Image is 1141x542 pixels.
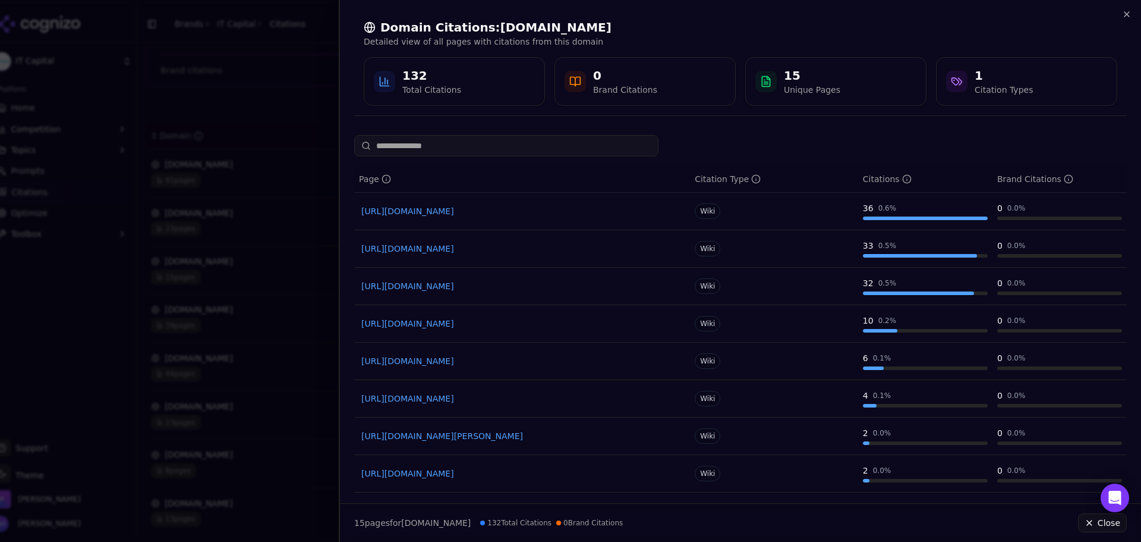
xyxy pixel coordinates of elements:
[997,240,1003,252] div: 0
[359,173,391,185] div: Page
[997,352,1003,364] div: 0
[873,428,891,438] div: 0.0 %
[863,315,874,327] div: 10
[361,355,683,367] a: [URL][DOMAIN_NAME]
[354,517,471,529] p: page s for
[873,391,891,400] div: 0.1 %
[997,390,1003,402] div: 0
[863,465,868,477] div: 2
[354,166,690,193] th: page
[556,518,623,528] span: 0 Brand Citations
[695,278,720,294] span: Wiki
[878,241,897,250] div: 0.5 %
[863,427,868,439] div: 2
[975,67,1033,84] div: 1
[997,173,1073,185] div: Brand Citations
[873,353,891,363] div: 0.1 %
[361,243,683,255] a: [URL][DOMAIN_NAME]
[364,36,1117,48] p: Detailed view of all pages with citations from this domain
[997,202,1003,214] div: 0
[997,465,1003,477] div: 0
[784,84,840,96] div: Unique Pages
[1007,353,1026,363] div: 0.0 %
[593,67,657,84] div: 0
[361,205,683,217] a: [URL][DOMAIN_NAME]
[1007,241,1026,250] div: 0.0 %
[695,353,720,369] span: Wiki
[878,278,897,288] div: 0.5 %
[992,166,1127,193] th: brandCitationCount
[695,428,720,444] span: Wiki
[1007,428,1026,438] div: 0.0 %
[863,240,874,252] div: 33
[354,518,365,528] span: 15
[878,203,897,213] div: 0.6 %
[361,430,683,442] a: [URL][DOMAIN_NAME][PERSON_NAME]
[878,316,897,325] div: 0.2 %
[361,393,683,405] a: [URL][DOMAIN_NAME]
[997,277,1003,289] div: 0
[863,277,874,289] div: 32
[361,468,683,480] a: [URL][DOMAIN_NAME]
[975,84,1033,96] div: Citation Types
[695,391,720,406] span: Wiki
[858,166,992,193] th: totalCitationCount
[695,241,720,256] span: Wiki
[997,315,1003,327] div: 0
[1078,513,1127,532] button: Close
[1007,466,1026,475] div: 0.0 %
[863,390,868,402] div: 4
[1007,391,1026,400] div: 0.0 %
[695,466,720,481] span: Wiki
[873,466,891,475] div: 0.0 %
[997,427,1003,439] div: 0
[695,173,761,185] div: Citation Type
[593,84,657,96] div: Brand Citations
[1007,278,1026,288] div: 0.0 %
[1007,316,1026,325] div: 0.0 %
[364,19,1117,36] h2: Domain Citations: [DOMAIN_NAME]
[863,352,868,364] div: 6
[1007,203,1026,213] div: 0.0 %
[402,84,461,96] div: Total Citations
[480,518,551,528] span: 132 Total Citations
[695,316,720,331] span: Wiki
[863,202,874,214] div: 36
[784,67,840,84] div: 15
[402,67,461,84] div: 132
[863,173,912,185] div: Citations
[695,203,720,219] span: Wiki
[361,280,683,292] a: [URL][DOMAIN_NAME]
[401,518,471,528] span: [DOMAIN_NAME]
[361,318,683,330] a: [URL][DOMAIN_NAME]
[690,166,858,193] th: citationTypes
